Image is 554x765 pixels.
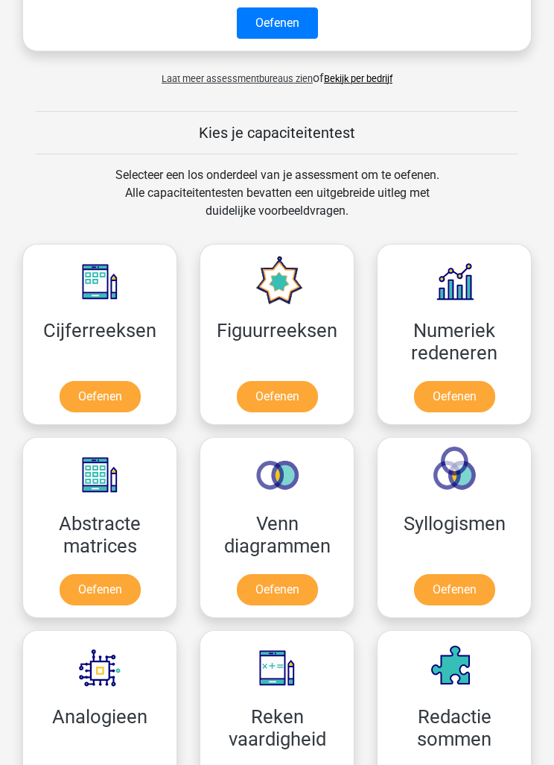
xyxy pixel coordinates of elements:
[237,575,318,606] a: Oefenen
[162,74,313,85] span: Laat meer assessmentbureaus zien
[324,74,392,85] a: Bekijk per bedrijf
[60,575,141,606] a: Oefenen
[414,575,495,606] a: Oefenen
[60,382,141,413] a: Oefenen
[36,125,518,142] h5: Kies je capaciteitentest
[237,8,318,40] a: Oefenen
[414,382,495,413] a: Oefenen
[100,167,454,239] div: Selecteer een los onderdeel van je assessment om te oefenen. Alle capaciteitentesten bevatten een...
[237,382,318,413] a: Oefenen
[11,58,543,88] div: of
